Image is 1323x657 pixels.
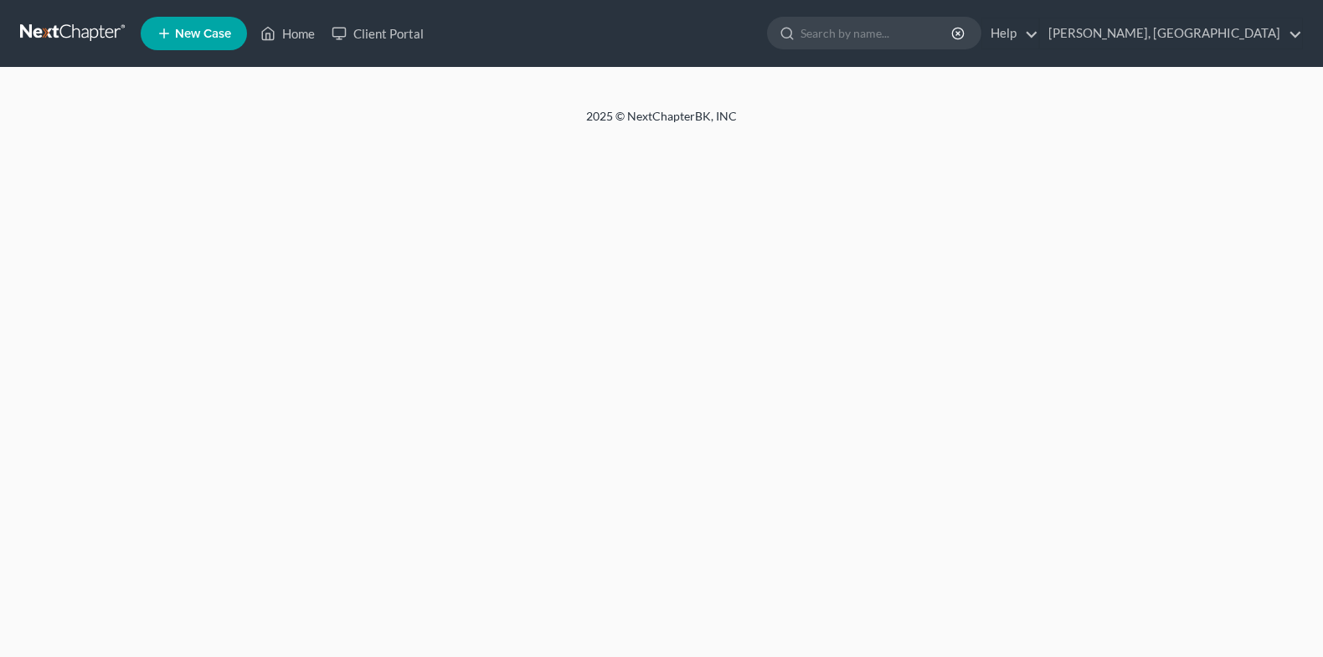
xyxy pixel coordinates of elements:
[175,28,231,40] span: New Case
[323,18,432,49] a: Client Portal
[252,18,323,49] a: Home
[982,18,1038,49] a: Help
[800,18,954,49] input: Search by name...
[184,108,1139,138] div: 2025 © NextChapterBK, INC
[1040,18,1302,49] a: [PERSON_NAME], [GEOGRAPHIC_DATA]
